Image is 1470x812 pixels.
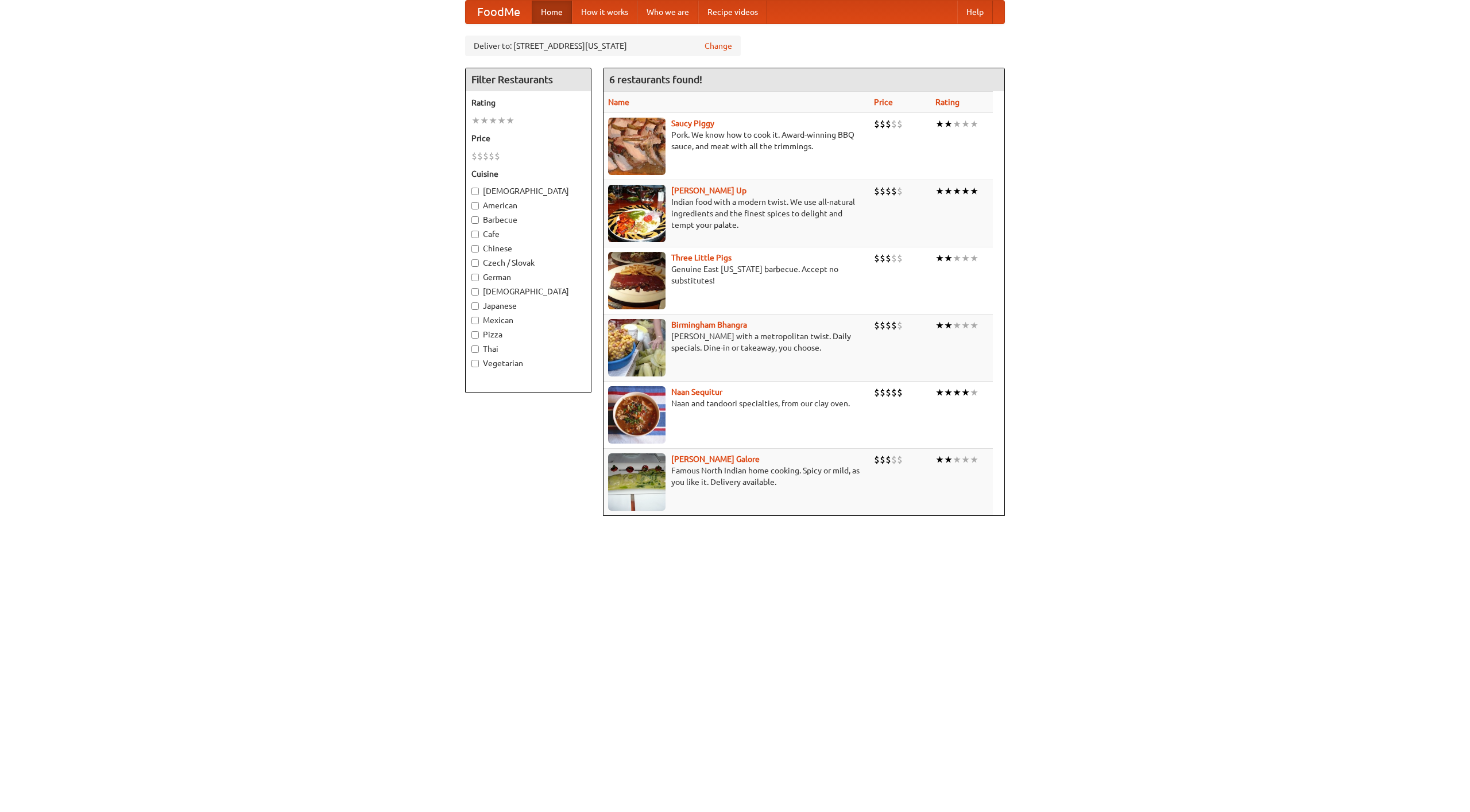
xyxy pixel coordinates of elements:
[885,386,891,399] li: $
[483,150,489,162] li: $
[897,319,903,332] li: $
[880,453,885,466] li: $
[885,185,891,197] li: $
[471,317,479,324] input: Mexican
[897,386,903,399] li: $
[671,119,714,128] a: Saucy Piggy
[471,214,585,226] label: Barbecue
[471,360,479,367] input: Vegetarian
[471,274,479,281] input: German
[897,252,903,265] li: $
[608,319,666,376] img: bhangra.jpg
[471,168,585,180] h5: Cuisine
[471,133,585,144] h5: Price
[935,252,944,265] li: ★
[953,319,961,332] li: ★
[970,319,978,332] li: ★
[953,185,961,197] li: ★
[897,118,903,130] li: $
[471,97,585,108] h5: Rating
[961,252,970,265] li: ★
[953,118,961,130] li: ★
[957,1,993,24] a: Help
[608,118,666,175] img: saucy.jpg
[471,216,479,224] input: Barbecue
[471,231,479,238] input: Cafe
[608,196,865,231] p: Indian food with a modern twist. We use all-natural ingredients and the finest spices to delight ...
[880,319,885,332] li: $
[471,343,585,355] label: Thai
[885,118,891,130] li: $
[935,453,944,466] li: ★
[671,253,732,262] b: Three Little Pigs
[471,245,479,252] input: Chinese
[897,453,903,466] li: $
[471,202,479,209] input: American
[953,252,961,265] li: ★
[874,185,880,197] li: $
[880,252,885,265] li: $
[874,319,880,332] li: $
[471,150,477,162] li: $
[944,252,953,265] li: ★
[471,243,585,254] label: Chinese
[874,453,880,466] li: $
[471,271,585,283] label: German
[935,98,960,107] a: Rating
[705,40,732,52] a: Change
[935,118,944,130] li: ★
[944,118,953,130] li: ★
[608,252,666,309] img: littlepigs.jpg
[874,252,880,265] li: $
[608,465,865,488] p: Famous North Indian home cooking. Spicy or mild, as you like it. Delivery available.
[891,319,897,332] li: $
[637,1,698,24] a: Who we are
[471,345,479,353] input: Thai
[471,300,585,312] label: Japanese
[465,36,741,56] div: Deliver to: [STREET_ADDRESS][US_STATE]
[944,319,953,332] li: ★
[891,252,897,265] li: $
[466,68,591,91] h4: Filter Restaurants
[608,398,865,409] p: Naan and tandoori specialties, from our clay oven.
[671,454,760,464] a: [PERSON_NAME] Galore
[471,314,585,326] label: Mexican
[497,114,506,127] li: ★
[609,74,702,85] ng-pluralize: 6 restaurants found!
[880,185,885,197] li: $
[970,252,978,265] li: ★
[874,98,893,107] a: Price
[494,150,500,162] li: $
[874,386,880,399] li: $
[891,386,897,399] li: $
[466,1,532,24] a: FoodMe
[532,1,572,24] a: Home
[608,331,865,353] p: [PERSON_NAME] with a metropolitan twist. Daily specials. Dine-in or takeaway, you choose.
[489,114,497,127] li: ★
[874,118,880,130] li: $
[608,185,666,242] img: curryup.jpg
[953,386,961,399] li: ★
[471,188,479,195] input: [DEMOGRAPHIC_DATA]
[671,387,722,397] a: Naan Sequitur
[897,185,903,197] li: $
[953,453,961,466] li: ★
[961,185,970,197] li: ★
[880,386,885,399] li: $
[961,118,970,130] li: ★
[471,302,479,310] input: Japanese
[471,200,585,211] label: American
[471,329,585,340] label: Pizza
[471,358,585,369] label: Vegetarian
[885,252,891,265] li: $
[970,118,978,130] li: ★
[944,453,953,466] li: ★
[944,185,953,197] li: ★
[961,386,970,399] li: ★
[471,259,479,267] input: Czech / Slovak
[970,453,978,466] li: ★
[671,320,747,329] a: Birmingham Bhangra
